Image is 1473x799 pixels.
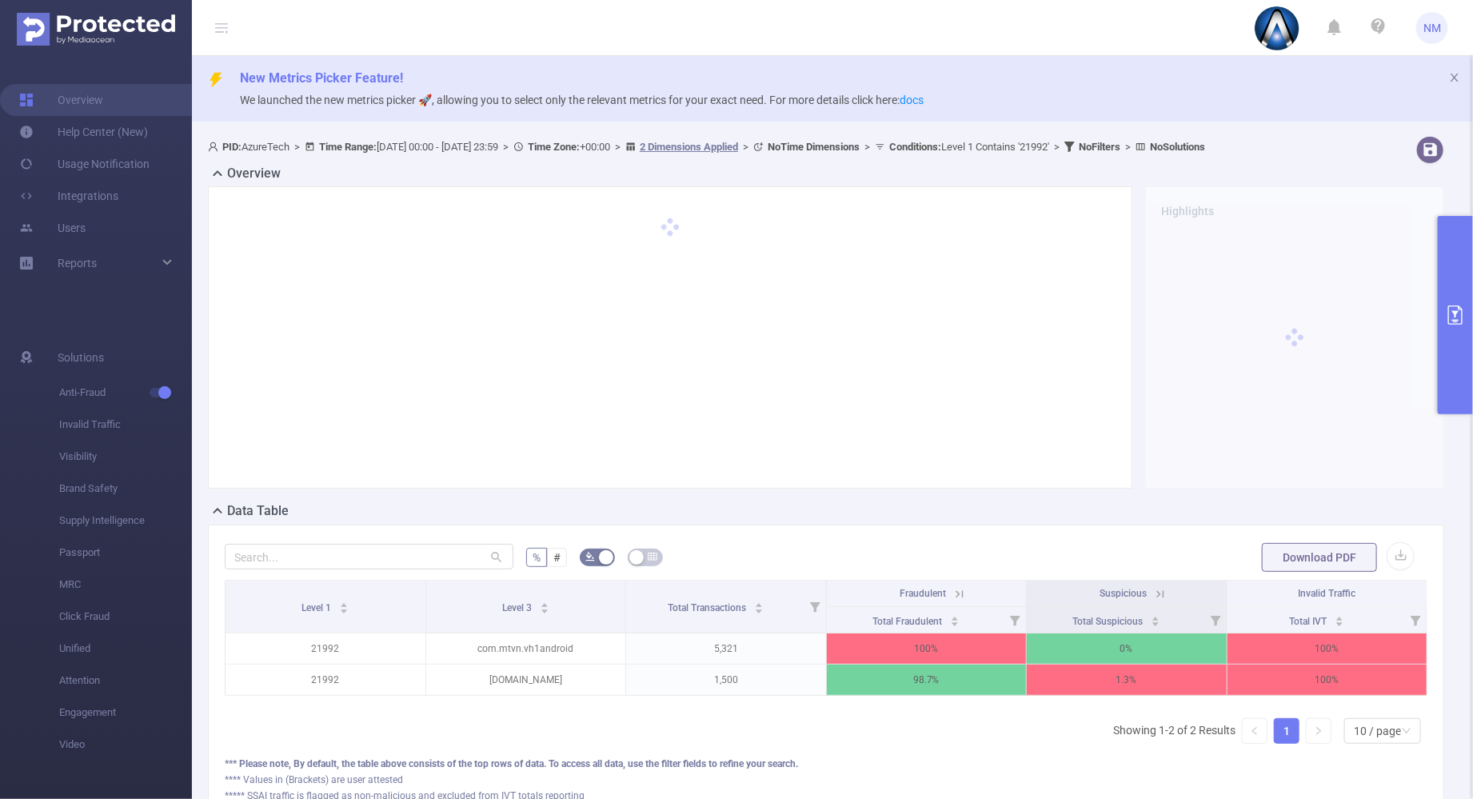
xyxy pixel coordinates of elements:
[59,633,192,665] span: Unified
[340,601,349,605] i: icon: caret-up
[1298,588,1355,599] span: Invalid Traffic
[553,551,561,564] span: #
[502,602,534,613] span: Level 3
[1335,614,1344,624] div: Sort
[340,607,349,612] i: icon: caret-down
[754,601,764,610] div: Sort
[59,665,192,697] span: Attention
[208,141,1205,153] span: AzureTech [DATE] 00:00 - [DATE] 23:59 +00:00
[610,141,625,153] span: >
[58,257,97,270] span: Reports
[755,607,764,612] i: icon: caret-down
[872,616,944,627] span: Total Fraudulent
[540,601,549,605] i: icon: caret-up
[426,665,626,695] p: [DOMAIN_NAME]
[226,665,425,695] p: 21992
[950,614,960,624] div: Sort
[1227,665,1427,695] p: 100%
[426,633,626,664] p: com.mtvn.vh1android
[738,141,753,153] span: >
[59,697,192,729] span: Engagement
[900,94,924,106] a: docs
[59,537,192,569] span: Passport
[19,180,118,212] a: Integrations
[1072,616,1145,627] span: Total Suspicious
[19,84,103,116] a: Overview
[59,505,192,537] span: Supply Intelligence
[640,141,738,153] u: 2 Dimensions Applied
[1100,588,1147,599] span: Suspicious
[540,601,549,610] div: Sort
[289,141,305,153] span: >
[1152,620,1160,625] i: icon: caret-down
[19,212,86,244] a: Users
[1242,718,1267,744] li: Previous Page
[208,72,224,88] i: icon: thunderbolt
[240,94,924,106] span: We launched the new metrics picker 🚀, allowing you to select only the relevant metrics for your e...
[19,148,150,180] a: Usage Notification
[498,141,513,153] span: >
[1314,726,1323,736] i: icon: right
[59,601,192,633] span: Click Fraud
[208,142,222,152] i: icon: user
[1423,12,1441,44] span: NM
[1449,72,1460,83] i: icon: close
[626,665,826,695] p: 1,500
[1335,620,1344,625] i: icon: caret-down
[533,551,541,564] span: %
[804,581,826,633] i: Filter menu
[17,13,175,46] img: Protected Media
[1204,607,1227,633] i: Filter menu
[19,116,148,148] a: Help Center (New)
[1449,69,1460,86] button: icon: close
[951,614,960,619] i: icon: caret-up
[225,544,513,569] input: Search...
[226,633,425,664] p: 21992
[222,141,242,153] b: PID:
[1274,718,1299,744] li: 1
[1354,719,1401,743] div: 10 / page
[225,773,1427,787] div: **** Values in (Brackets) are user attested
[1306,718,1331,744] li: Next Page
[227,501,289,521] h2: Data Table
[889,141,1049,153] span: Level 1 Contains '21992'
[755,601,764,605] i: icon: caret-up
[585,552,595,561] i: icon: bg-colors
[59,569,192,601] span: MRC
[58,342,104,374] span: Solutions
[1250,726,1259,736] i: icon: left
[1004,607,1026,633] i: Filter menu
[860,141,875,153] span: >
[951,620,960,625] i: icon: caret-down
[827,633,1027,664] p: 100%
[889,141,941,153] b: Conditions :
[225,757,1427,771] div: *** Please note, By default, the table above consists of the top rows of data. To access all data...
[1079,141,1120,153] b: No Filters
[59,377,192,409] span: Anti-Fraud
[59,409,192,441] span: Invalid Traffic
[1151,614,1160,624] div: Sort
[1049,141,1064,153] span: >
[227,164,281,183] h2: Overview
[1275,719,1299,743] a: 1
[540,607,549,612] i: icon: caret-down
[1152,614,1160,619] i: icon: caret-up
[59,729,192,761] span: Video
[1335,614,1344,619] i: icon: caret-up
[240,70,403,86] span: New Metrics Picker Feature!
[827,665,1027,695] p: 98.7%
[58,247,97,279] a: Reports
[1227,633,1427,664] p: 100%
[1289,616,1329,627] span: Total IVT
[1120,141,1136,153] span: >
[59,441,192,473] span: Visibility
[1027,633,1227,664] p: 0%
[1113,718,1235,744] li: Showing 1-2 of 2 Results
[648,552,657,561] i: icon: table
[1027,665,1227,695] p: 1.3%
[301,602,333,613] span: Level 1
[668,602,748,613] span: Total Transactions
[1402,726,1411,737] i: icon: down
[1404,607,1427,633] i: Filter menu
[626,633,826,664] p: 5,321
